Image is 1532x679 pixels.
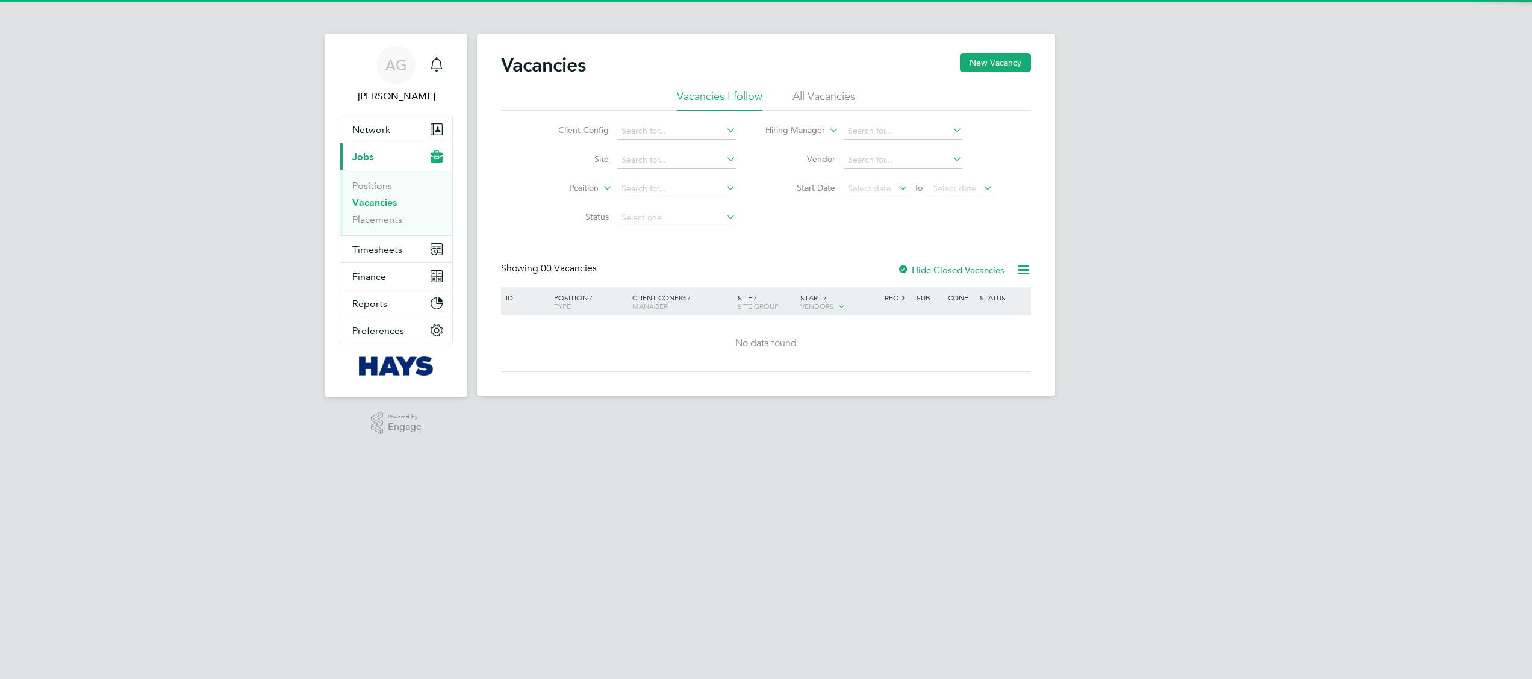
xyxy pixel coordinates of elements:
[677,89,762,111] li: Vacancies I follow
[340,170,452,235] div: Jobs
[735,287,798,316] div: Site /
[352,151,373,163] span: Jobs
[914,287,945,308] div: Sub
[501,53,586,77] h2: Vacancies
[629,287,735,316] div: Client Config /
[352,298,387,309] span: Reports
[325,34,467,397] nav: Main navigation
[844,123,962,140] input: Search for...
[933,183,976,194] span: Select date
[352,197,397,208] a: Vacancies
[529,182,599,194] label: Position
[540,153,609,164] label: Site
[541,262,597,274] span: 00 Vacancies
[540,211,609,222] label: Status
[340,290,452,317] button: Reports
[352,180,392,191] a: Positions
[945,287,976,308] div: Conf
[617,181,736,197] input: Search for...
[352,214,402,225] a: Placements
[388,412,422,422] span: Powered by
[617,209,736,226] input: Select one
[371,412,422,435] a: Powered byEngage
[800,301,834,311] span: Vendors
[792,89,855,111] li: All Vacancies
[388,422,422,432] span: Engage
[882,287,913,308] div: Reqd
[848,183,891,194] span: Select date
[352,124,390,135] span: Network
[911,180,926,196] span: To
[340,263,452,290] button: Finance
[756,125,825,137] label: Hiring Manager
[617,123,736,140] input: Search for...
[340,236,452,262] button: Timesheets
[340,356,453,376] a: Go to home page
[977,287,1029,308] div: Status
[632,301,668,311] span: Manager
[766,153,835,164] label: Vendor
[554,301,571,311] span: Type
[503,337,1029,350] div: No data found
[503,287,545,308] div: ID
[545,287,629,316] div: Position /
[385,57,407,73] span: AG
[352,244,402,255] span: Timesheets
[540,125,609,135] label: Client Config
[960,53,1031,72] button: New Vacancy
[340,317,452,344] button: Preferences
[844,152,962,169] input: Search for...
[897,264,1004,276] label: Hide Closed Vacancies
[797,287,882,317] div: Start /
[501,262,599,275] div: Showing
[340,143,452,170] button: Jobs
[352,271,386,282] span: Finance
[340,116,452,143] button: Network
[617,152,736,169] input: Search for...
[340,46,453,104] a: AG[PERSON_NAME]
[766,182,835,193] label: Start Date
[352,325,404,336] span: Preferences
[738,301,779,311] span: Site Group
[359,356,434,376] img: hays-logo-retina.png
[340,89,453,104] span: Alexander Glastonbury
